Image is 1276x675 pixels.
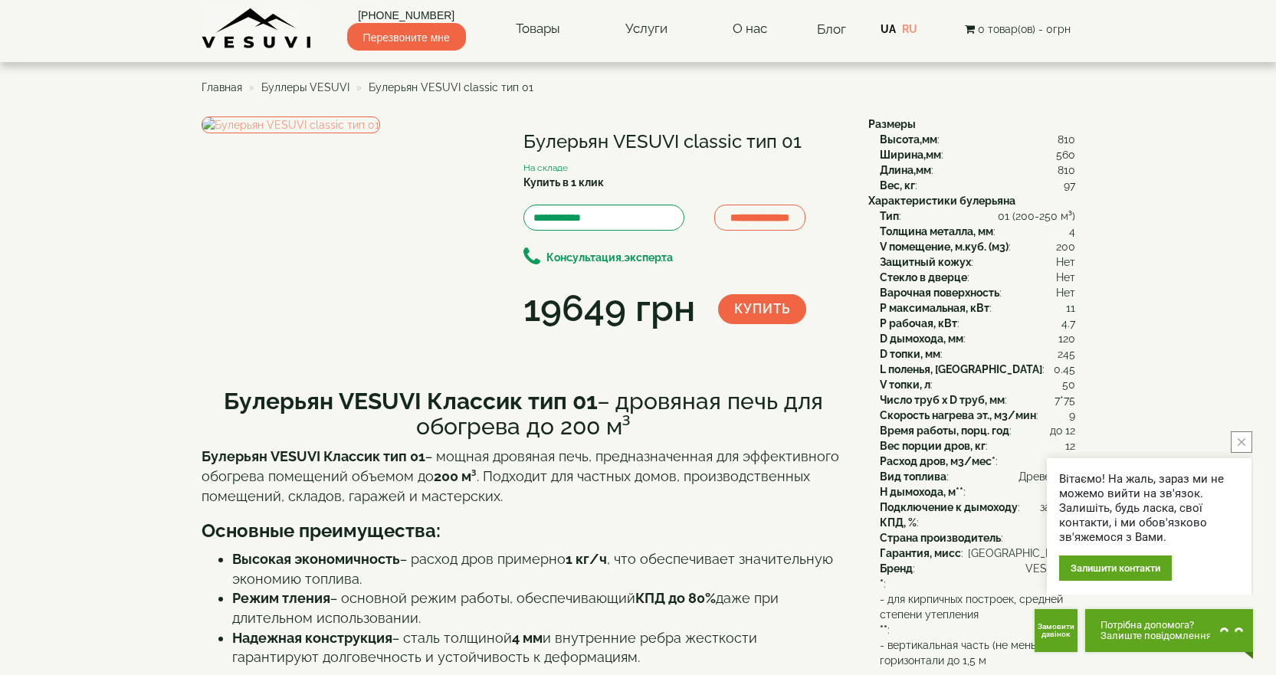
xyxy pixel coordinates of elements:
font: Характеристики булерьяна [868,195,1015,207]
font: 19649 грн [523,287,695,329]
font: 4 [1069,225,1075,238]
font: H дымохода, м** [880,486,963,498]
font: Бренд [880,562,913,575]
font: 4 мм [512,630,543,646]
font: : [971,256,973,268]
font: Товары [516,21,560,36]
font: Блог [817,21,846,37]
font: Расход дров, м3/мес* [880,455,996,467]
font: КПД до 80% [635,590,716,606]
font: Перезвоните мне [363,31,450,44]
font: – сталь толщиной [392,630,512,646]
font: Основные преимущества: [202,519,441,542]
font: : [989,302,992,314]
font: : [930,378,933,391]
font: Гарантия, мисс [880,547,961,559]
font: : [1009,424,1012,437]
font: P рабочая, кВт [880,317,957,329]
font: 245 [1058,348,1075,360]
font: Высокая экономичность [232,551,400,567]
font: : [963,333,966,345]
font: Нет [1056,256,1075,268]
a: Главная [202,81,242,93]
font: На складе [523,162,568,173]
font: Размеры [868,118,916,130]
font: 200 м³ [434,468,477,484]
button: Get Call button [1035,609,1078,652]
font: : [915,179,917,192]
font: Высота,мм [880,133,937,146]
a: RU [902,23,917,35]
font: : [993,225,996,238]
font: : [957,317,959,329]
font: V помещение, м.куб. (м3) [880,241,1009,253]
img: Булерьян VESUVI classic тип 01 [202,116,380,133]
font: , что обеспечивает значительную экономию топлива. [232,551,833,587]
font: Буллеры VESUVI [261,81,349,93]
font: Толщина металла, мм [880,225,993,238]
font: О нас [733,21,767,36]
font: - для кирпичных построек, средней степени утепления [880,593,1063,621]
font: 0 товар(ов) - 0грн [978,23,1071,35]
font: Купить в 1 клик [523,176,604,188]
font: 11 [1066,302,1075,314]
font: Услуги [625,21,668,36]
font: D дымохода, мм [880,333,963,345]
font: : [940,348,943,360]
font: : [887,624,890,636]
font: [GEOGRAPHIC_DATA] [968,547,1075,559]
font: 120 [1058,333,1075,345]
font: : [999,287,1002,299]
font: : [986,440,988,452]
div: Вітаємо! На жаль, зараз ми не можемо вийти на зв'язок. Залишіть, будь ласка, свої контакти, і ми ... [1059,472,1239,545]
font: 9 [1069,409,1075,421]
font: Режим тления [232,590,330,606]
font: D топки, мм [880,348,940,360]
font: : [931,164,933,176]
font: : [1001,532,1003,544]
font: 50 [1062,378,1075,391]
div: Залишити контакти [1059,555,1172,581]
a: UA [881,23,896,35]
font: VESUVI [1025,562,1065,575]
font: : [917,516,919,529]
font: - вертикальная часть (не меньше), по горизонтали до 1,5 м [880,639,1071,667]
a: О нас [717,11,782,47]
font: Булерьян VESUVI Классик тип 01 [202,448,425,464]
font: Число труб x D труб, мм [880,394,1005,406]
font: : [1042,363,1045,375]
font: Вес, кг [880,179,915,192]
font: P максимальная, кВт [880,302,989,314]
font: – основной режим работы, обеспечивающий [330,590,635,606]
font: : [1005,394,1007,406]
font: : [1036,409,1038,421]
font: 560 [1056,149,1075,161]
font: – расход дров примерно [400,551,566,567]
button: 0 товар(ов) - 0грн [960,21,1075,38]
font: Нет [1056,271,1075,283]
font: 4.7 [1061,317,1075,329]
span: Замовити дзвінок [1038,623,1074,638]
font: Тип [880,210,899,222]
font: [PHONE_NUMBER] [358,9,454,21]
font: заднее [1040,501,1075,513]
font: – мощная дровяная печь, предназначенная для эффективного обогрева помещений объемом до [202,448,839,484]
font: . Подходит для частных домов, производственных помещений, складов, гаражей и мастерских. [202,468,810,504]
font: Скорость нагрева эт., м3/мин [880,409,1036,421]
font: Подключение к дымоходу [880,501,1018,513]
font: : [913,562,915,575]
font: Страна производитель [880,532,1001,544]
font: L поленья, [GEOGRAPHIC_DATA] [880,363,1042,375]
font: Защитный кожух [880,256,971,268]
font: : [996,455,998,467]
font: Время работы, порц. год [880,424,1009,437]
font: : [937,133,940,146]
font: : [961,547,963,559]
font: : [1009,241,1011,253]
font: 01 (200-250 м³) [998,210,1075,222]
font: 1 кг/ч [566,551,607,567]
font: Булерьян VESUVI Классик тип 01 [224,388,598,415]
font: 810 [1058,164,1075,176]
